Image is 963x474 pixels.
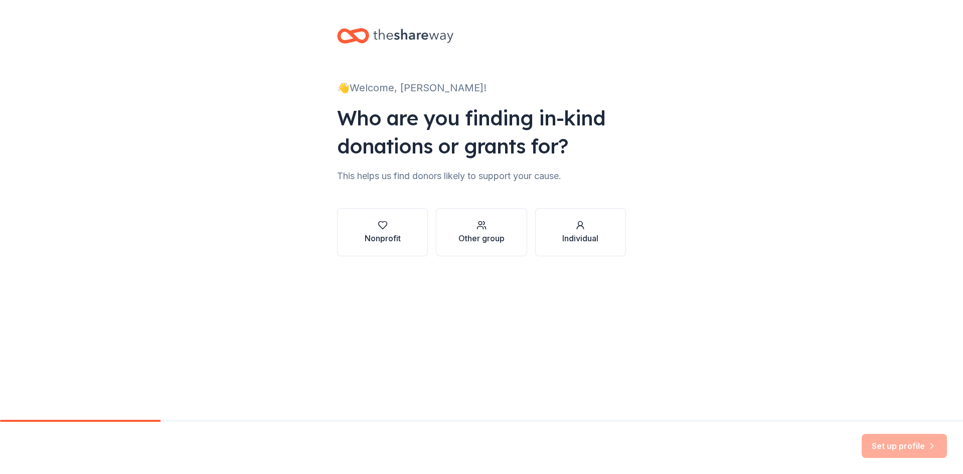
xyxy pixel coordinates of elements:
[337,104,626,160] div: Who are you finding in-kind donations or grants for?
[337,208,428,256] button: Nonprofit
[535,208,626,256] button: Individual
[337,80,626,96] div: 👋 Welcome, [PERSON_NAME]!
[458,232,505,244] div: Other group
[436,208,527,256] button: Other group
[337,168,626,184] div: This helps us find donors likely to support your cause.
[365,232,401,244] div: Nonprofit
[562,232,598,244] div: Individual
